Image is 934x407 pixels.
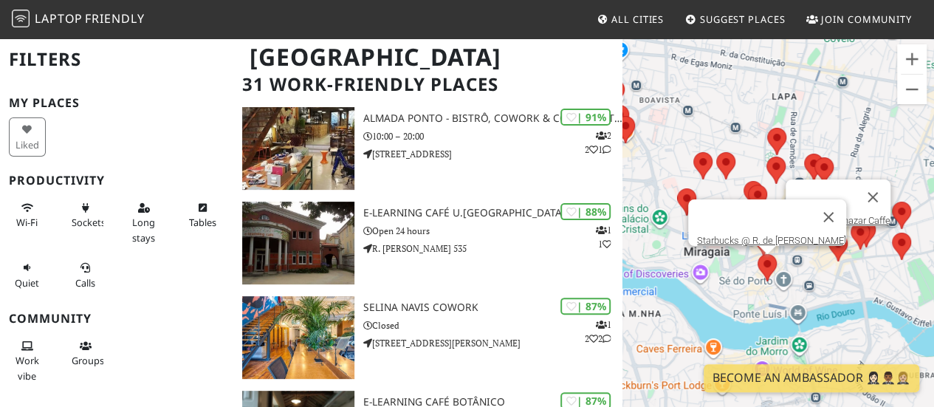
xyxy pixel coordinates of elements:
[132,216,155,244] span: Long stays
[72,216,106,229] span: Power sockets
[560,298,611,315] div: | 87%
[12,7,145,33] a: LaptopFriendly LaptopFriendly
[15,276,39,290] span: Quiet
[363,224,622,238] p: Open 24 hours
[9,37,224,82] h2: Filters
[9,196,46,235] button: Wi-Fi
[242,107,354,190] img: Almada Ponto - Bistrô, Cowork & Concept Store
[697,235,846,246] a: Starbucks @ R. de [PERSON_NAME]
[9,334,46,388] button: Work vibe
[700,13,786,26] span: Suggest Places
[363,301,622,314] h3: Selina Navis CoWork
[126,196,162,250] button: Long stays
[9,256,46,295] button: Quiet
[233,202,622,284] a: e-learning Café U.Porto | 88% 11 e-learning Café U.[GEOGRAPHIC_DATA] Open 24 hours R. [PERSON_NAM...
[16,216,38,229] span: Stable Wi-Fi
[584,129,611,157] p: 2 2 1
[560,109,611,126] div: | 91%
[67,196,104,235] button: Sockets
[233,296,622,379] a: Selina Navis CoWork | 87% 122 Selina Navis CoWork Closed [STREET_ADDRESS][PERSON_NAME]
[9,312,224,326] h3: Community
[560,203,611,220] div: | 88%
[591,6,670,33] a: All Cities
[363,207,622,219] h3: e-learning Café U.[GEOGRAPHIC_DATA]
[897,75,927,104] button: Reduzir
[12,10,30,27] img: LaptopFriendly
[184,196,221,235] button: Tables
[897,44,927,74] button: Ampliar
[233,107,622,190] a: Almada Ponto - Bistrô, Cowork & Concept Store | 91% 221 Almada Ponto - Bistrô, Cowork & Concept S...
[595,223,611,251] p: 1 1
[67,334,104,373] button: Groups
[188,216,216,229] span: Work-friendly tables
[9,96,224,110] h3: My Places
[821,13,912,26] span: Join Community
[363,129,622,143] p: 10:00 – 20:00
[67,256,104,295] button: Calls
[584,318,611,346] p: 1 2 2
[363,112,622,125] h3: Almada Ponto - Bistrô, Cowork & Concept Store
[242,202,354,284] img: e-learning Café U.Porto
[611,13,664,26] span: All Cities
[363,336,622,350] p: [STREET_ADDRESS][PERSON_NAME]
[85,10,144,27] span: Friendly
[855,179,890,215] button: Fechar
[242,296,354,379] img: Selina Navis CoWork
[35,10,83,27] span: Laptop
[811,199,846,235] button: Fechar
[800,6,918,33] a: Join Community
[363,242,622,256] p: R. [PERSON_NAME] 535
[75,276,95,290] span: Video/audio calls
[72,354,104,367] span: Group tables
[363,147,622,161] p: [STREET_ADDRESS]
[16,354,39,382] span: People working
[363,318,622,332] p: Closed
[9,174,224,188] h3: Productivity
[679,6,792,33] a: Suggest Places
[238,37,619,78] h1: [GEOGRAPHIC_DATA]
